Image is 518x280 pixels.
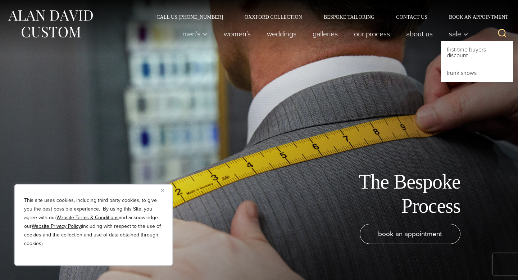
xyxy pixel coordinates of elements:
[449,30,468,37] span: Sale
[56,214,119,221] a: Website Terms & Conditions
[385,14,438,19] a: Contact Us
[174,27,472,41] nav: Primary Navigation
[494,25,511,42] button: View Search Form
[161,189,164,192] img: Close
[7,8,94,40] img: Alan David Custom
[146,14,234,19] a: Call Us [PHONE_NUMBER]
[360,224,460,244] a: book an appointment
[32,222,81,230] a: Website Privacy Policy
[146,14,511,19] nav: Secondary Navigation
[216,27,259,41] a: Women’s
[299,170,460,218] h1: The Bespoke Process
[234,14,313,19] a: Oxxford Collection
[441,41,513,64] a: First-Time Buyers Discount
[346,27,398,41] a: Our Process
[259,27,305,41] a: weddings
[182,30,208,37] span: Men’s
[398,27,441,41] a: About Us
[24,196,163,248] p: This site uses cookies, including third party cookies, to give you the best possible experience. ...
[305,27,346,41] a: Galleries
[161,186,169,195] button: Close
[441,64,513,82] a: Trunk Shows
[313,14,385,19] a: Bespoke Tailoring
[438,14,511,19] a: Book an Appointment
[378,229,442,239] span: book an appointment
